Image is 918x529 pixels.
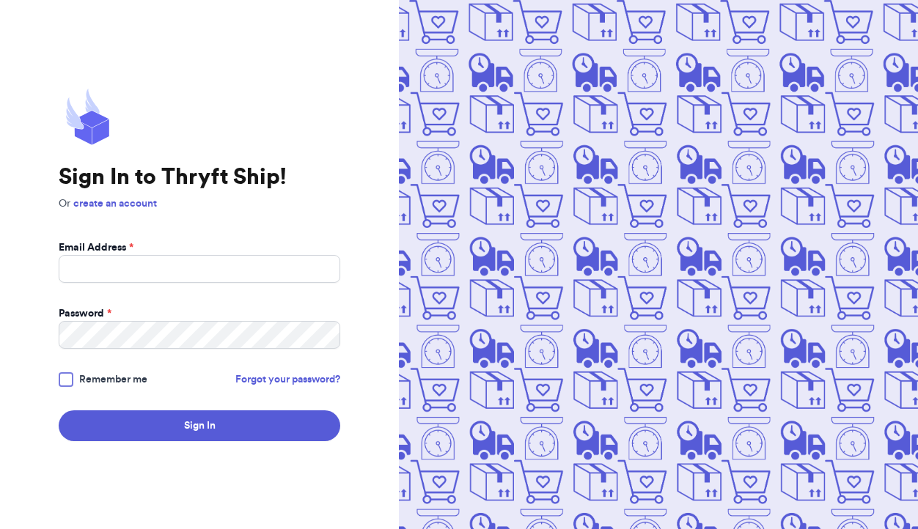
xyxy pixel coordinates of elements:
label: Password [59,306,111,321]
span: Remember me [79,372,147,387]
p: Or [59,196,340,211]
a: create an account [73,199,157,209]
h1: Sign In to Thryft Ship! [59,164,340,190]
label: Email Address [59,240,133,255]
button: Sign In [59,410,340,441]
a: Forgot your password? [235,372,340,387]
